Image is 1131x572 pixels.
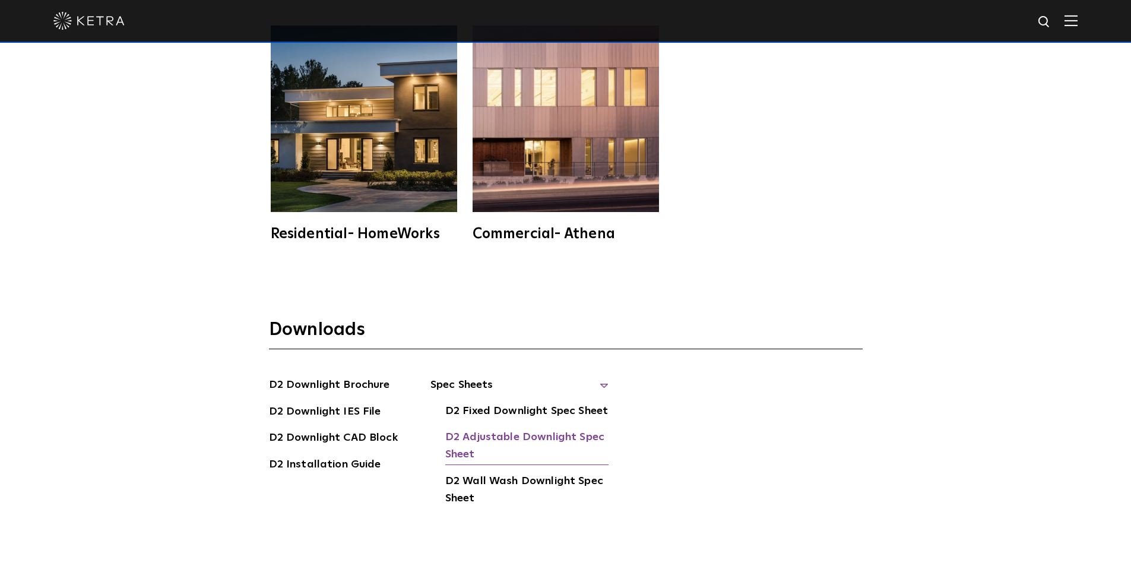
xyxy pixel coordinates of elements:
img: search icon [1037,15,1052,30]
a: D2 Downlight IES File [269,403,381,422]
a: D2 Installation Guide [269,456,381,475]
a: Residential- HomeWorks [269,26,459,241]
div: Residential- HomeWorks [271,227,457,241]
img: Hamburger%20Nav.svg [1065,15,1078,26]
img: athena-square [473,26,659,212]
a: Commercial- Athena [471,26,661,241]
img: ketra-logo-2019-white [53,12,125,30]
a: D2 Downlight Brochure [269,377,390,396]
span: Spec Sheets [430,377,609,403]
h3: Downloads [269,318,863,349]
a: D2 Wall Wash Downlight Spec Sheet [445,473,609,509]
a: D2 Fixed Downlight Spec Sheet [445,403,608,422]
a: D2 Adjustable Downlight Spec Sheet [445,429,609,465]
div: Commercial- Athena [473,227,659,241]
a: D2 Downlight CAD Block [269,429,398,448]
img: homeworks_hero [271,26,457,212]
